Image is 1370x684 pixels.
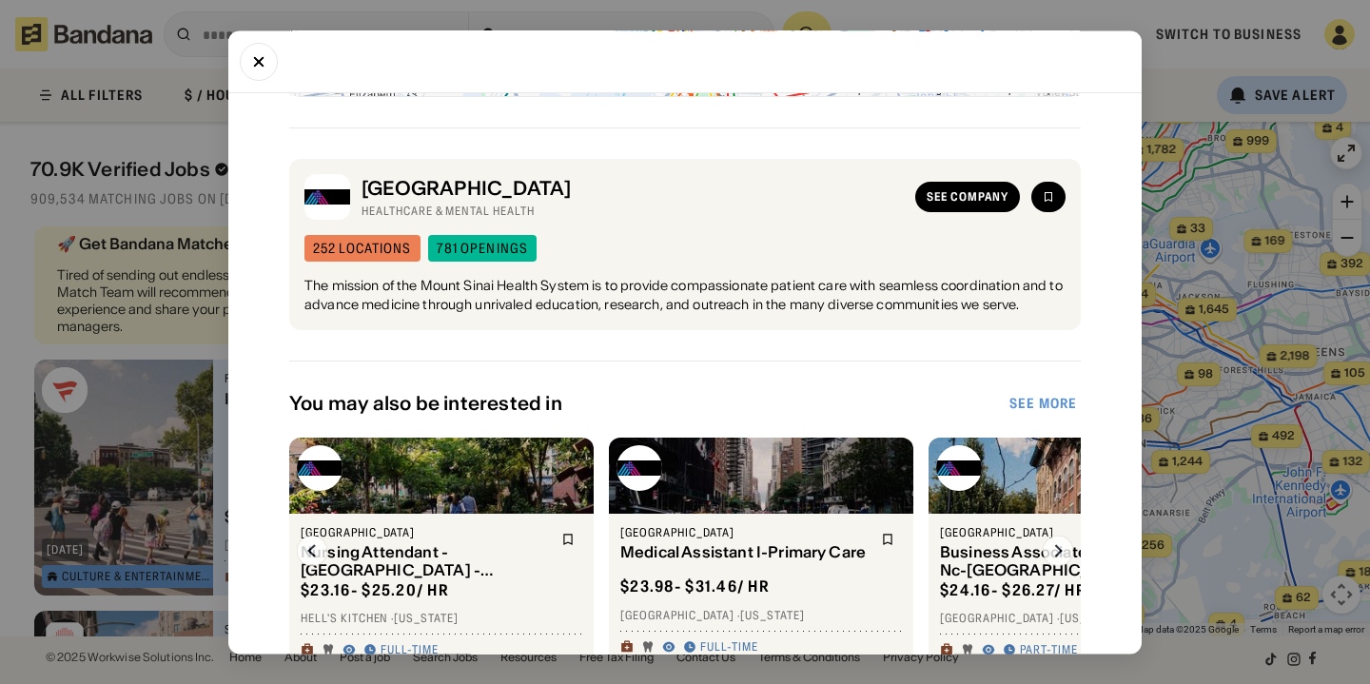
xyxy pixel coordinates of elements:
[620,577,770,597] div: $ 23.98 - $31.46 / hr
[362,177,904,200] div: [GEOGRAPHIC_DATA]
[297,445,342,491] img: Mount Sinai logo
[381,643,439,658] div: Full-time
[297,536,327,566] img: Left Arrow
[437,243,528,256] div: 781 openings
[616,445,662,491] img: Mount Sinai logo
[240,42,278,80] button: Close
[940,580,1086,600] div: $ 24.16 - $26.27 / hr
[915,183,1020,213] a: See company
[940,525,1189,540] div: [GEOGRAPHIC_DATA]
[301,580,449,600] div: $ 23.16 - $25.20 / hr
[609,438,913,666] a: Mount Sinai logo[GEOGRAPHIC_DATA]Medical Assistant I-Primary Care$23.98- $31.46/ hr[GEOGRAPHIC_DA...
[301,525,550,540] div: [GEOGRAPHIC_DATA]
[301,544,550,580] div: Nursing Attendant - [GEOGRAPHIC_DATA] - [GEOGRAPHIC_DATA] West - Full Time - Evenings - 3pm - 11pm
[620,525,870,540] div: [GEOGRAPHIC_DATA]
[362,204,904,219] div: Healthcare & Mental Health
[1020,643,1078,658] div: Part-time
[620,608,902,623] div: [GEOGRAPHIC_DATA] · [US_STATE]
[313,243,412,256] div: 252 locations
[927,192,1008,204] div: See company
[301,612,582,627] div: Hell's Kitchen · [US_STATE]
[289,392,1006,415] div: You may also be interested in
[304,278,1066,315] div: The mission of the Mount Sinai Health System is to provide compassionate patient care with seamle...
[289,438,594,666] a: Mount Sinai logo[GEOGRAPHIC_DATA]Nursing Attendant - [GEOGRAPHIC_DATA] - [GEOGRAPHIC_DATA] West -...
[940,544,1189,580] div: Business Associate B-Wcs Np / Nc-[GEOGRAPHIC_DATA]-Part-time Evening-3pm-11:00pm-EOW
[700,640,758,655] div: Full-time
[620,544,870,562] div: Medical Assistant I-Primary Care
[304,175,350,221] img: Mount Sinai logo
[936,445,982,491] img: Mount Sinai logo
[940,612,1222,627] div: [GEOGRAPHIC_DATA] · [US_STATE]
[1043,536,1073,566] img: Right Arrow
[929,438,1233,666] a: Mount Sinai logo[GEOGRAPHIC_DATA]Business Associate B-Wcs Np / Nc-[GEOGRAPHIC_DATA]-Part-time Eve...
[1009,397,1077,410] div: See more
